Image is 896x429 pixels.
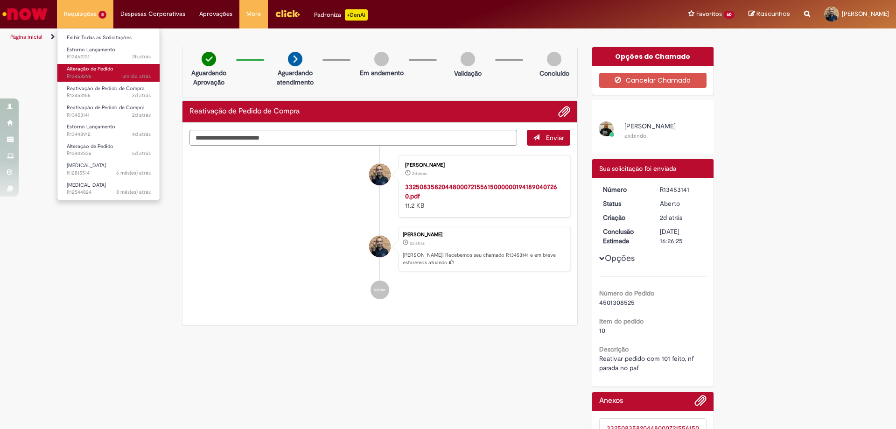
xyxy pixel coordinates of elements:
a: Aberto R13453141 : Reativação de Pedido de Compra [57,103,160,120]
span: um dia atrás [122,73,151,80]
p: Aguardando atendimento [273,68,318,87]
span: Reativação de Pedido de Compra [67,104,145,111]
span: R13458295 [67,73,151,80]
span: R13453155 [67,92,151,99]
span: 2d atrás [132,92,151,99]
span: [PERSON_NAME] [624,122,676,130]
span: 8 [98,11,106,19]
dt: Conclusão Estimada [596,227,653,246]
img: img-circle-grey.png [461,52,475,66]
img: img-circle-grey.png [547,52,561,66]
h2: Anexos [599,397,623,405]
time: 28/08/2025 14:36:10 [122,73,151,80]
ul: Histórico de tíquete [189,146,570,309]
dt: Criação [596,213,653,222]
img: arrow-next.png [288,52,302,66]
span: 6 mês(es) atrás [116,169,151,176]
span: R12544824 [67,189,151,196]
span: Reativação de Pedido de Compra [67,85,145,92]
h2: Reativação de Pedido de Compra Histórico de tíquete [189,107,300,116]
img: ServiceNow [1,5,49,23]
time: 16/01/2025 15:01:37 [116,189,151,196]
span: Sua solicitação foi enviada [599,164,676,173]
button: Adicionar anexos [694,394,707,411]
span: Reativar pedido com 101 feito, nf parada no paf [599,354,696,372]
p: Aguardando Aprovação [186,68,231,87]
dt: Número [596,185,653,194]
time: 27/08/2025 15:26:21 [410,240,425,246]
p: Em andamento [360,68,404,77]
img: click_logo_yellow_360x200.png [275,7,300,21]
span: 8 mês(es) atrás [116,189,151,196]
div: R13453141 [660,185,703,194]
span: Enviar [546,134,564,142]
span: R13442836 [67,150,151,157]
div: 27/08/2025 15:26:21 [660,213,703,222]
div: [PERSON_NAME] [403,232,565,238]
time: 14/03/2025 15:42:24 [116,169,151,176]
button: Enviar [527,130,570,146]
span: [MEDICAL_DATA] [67,162,106,169]
div: [PERSON_NAME] [405,162,560,168]
div: 11.2 KB [405,182,560,210]
span: 2d atrás [660,213,682,222]
span: [MEDICAL_DATA] [67,182,106,189]
span: R13462131 [67,53,151,61]
p: Validação [454,69,482,78]
div: Opções do Chamado [592,47,714,66]
time: 27/08/2025 15:26:19 [412,171,427,176]
span: 2d atrás [410,240,425,246]
span: 2d atrás [132,112,151,119]
span: R13448912 [67,131,151,138]
ul: Trilhas de página [7,28,590,46]
a: Aberto R13458295 : Alteração de Pedido [57,64,160,81]
img: check-circle-green.png [202,52,216,66]
a: Aberto R13462131 : Estorno Lançamento [57,45,160,62]
button: Cancelar Chamado [599,73,707,88]
a: Rascunhos [749,10,790,19]
a: Página inicial [10,33,42,41]
textarea: Digite sua mensagem aqui... [189,130,517,146]
li: Leonardo Da Costa Rodrigues [189,227,570,272]
small: exibindo [624,132,646,140]
div: Padroniza [314,9,368,21]
span: Rascunhos [756,9,790,18]
time: 26/08/2025 15:02:19 [132,131,151,138]
time: 25/08/2025 08:51:05 [132,150,151,157]
a: Aberto R13448912 : Estorno Lançamento [57,122,160,139]
span: 4d atrás [132,131,151,138]
div: [DATE] 16:26:25 [660,227,703,246]
a: Aberto R12544824 : Capex [57,180,160,197]
p: Concluído [539,69,569,78]
a: 33250835820448000721556150000001941890407260.pdf [405,183,557,200]
span: 5d atrás [132,150,151,157]
time: 27/08/2025 15:26:21 [660,213,682,222]
span: Requisições [64,9,97,19]
span: Despesas Corporativas [120,9,185,19]
a: Aberto R13453155 : Reativação de Pedido de Compra [57,84,160,101]
time: 29/08/2025 12:12:38 [132,53,151,60]
span: Estorno Lançamento [67,46,115,53]
span: Alteração de Pedido [67,143,113,150]
a: Exibir Todas as Solicitações [57,33,160,43]
b: Descrição [599,345,629,353]
img: img-circle-grey.png [374,52,389,66]
span: 10 [599,326,605,335]
span: 4501308525 [599,298,635,307]
b: Número do Pedido [599,289,654,297]
span: 3h atrás [132,53,151,60]
span: Alteração de Pedido [67,65,113,72]
ul: Requisições [57,28,160,200]
div: Leonardo Da Costa Rodrigues [369,236,391,257]
a: Aberto R13442836 : Alteração de Pedido [57,141,160,159]
span: Aprovações [199,9,232,19]
span: 60 [724,11,735,19]
span: [PERSON_NAME] [842,10,889,18]
span: R12815514 [67,169,151,177]
span: More [246,9,261,19]
b: Item do pedido [599,317,644,325]
button: Adicionar anexos [558,105,570,118]
dt: Status [596,199,653,208]
span: Estorno Lançamento [67,123,115,130]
